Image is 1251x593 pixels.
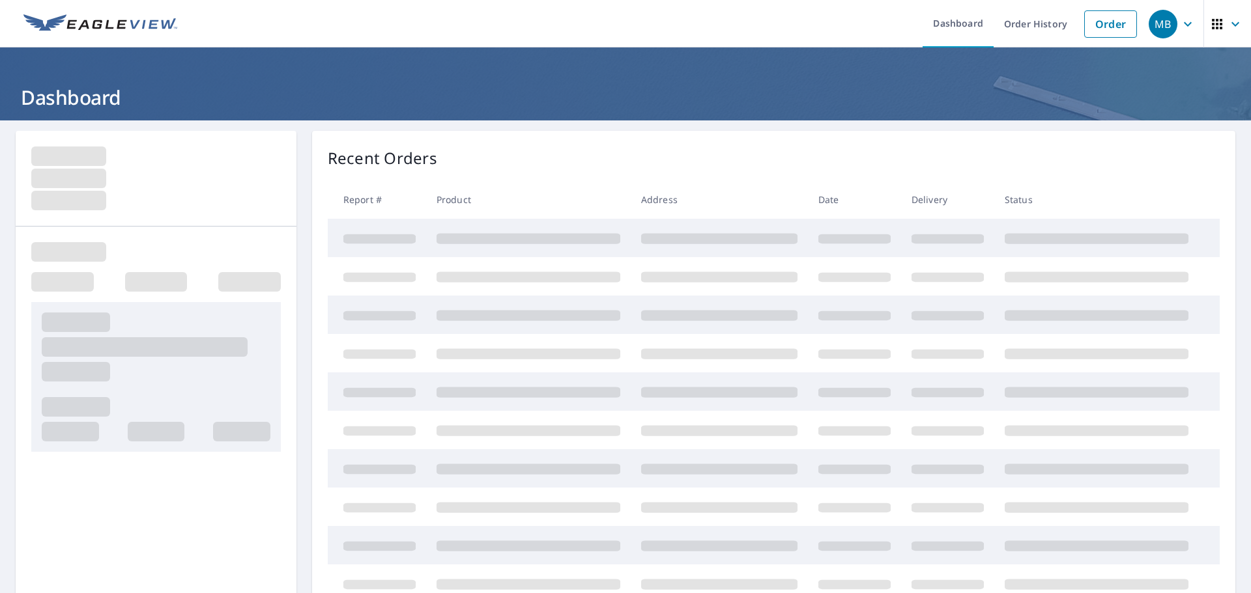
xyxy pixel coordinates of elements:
[808,180,901,219] th: Date
[631,180,808,219] th: Address
[901,180,994,219] th: Delivery
[16,84,1235,111] h1: Dashboard
[328,146,437,170] p: Recent Orders
[23,14,177,34] img: EV Logo
[328,180,426,219] th: Report #
[1149,10,1177,38] div: MB
[426,180,631,219] th: Product
[1084,10,1137,38] a: Order
[994,180,1199,219] th: Status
